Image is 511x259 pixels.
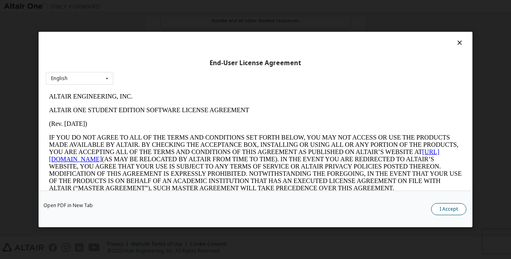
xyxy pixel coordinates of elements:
[3,44,416,102] p: IF YOU DO NOT AGREE TO ALL OF THE TERMS AND CONDITIONS SET FORTH BELOW, YOU MAY NOT ACCESS OR USE...
[51,76,67,81] div: English
[43,203,93,208] a: Open PDF in New Tab
[431,203,466,215] button: I Accept
[3,3,416,10] p: ALTAIR ENGINEERING, INC.
[3,31,416,38] p: (Rev. [DATE])
[3,59,394,73] a: [URL][DOMAIN_NAME]
[3,109,416,138] p: This Altair One Student Edition Software License Agreement (“Agreement”) is between Altair Engine...
[3,17,416,24] p: ALTAIR ONE STUDENT EDITION SOFTWARE LICENSE AGREEMENT
[46,59,465,67] div: End-User License Agreement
